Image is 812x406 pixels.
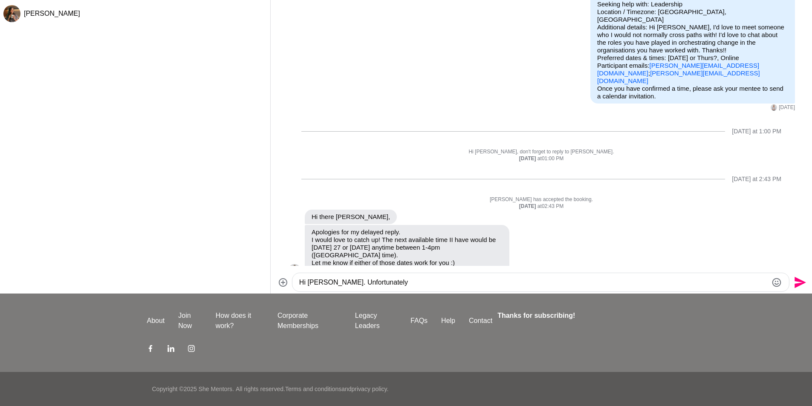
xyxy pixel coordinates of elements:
a: Help [434,316,462,326]
a: Legacy Leaders [348,311,404,331]
a: Terms and conditions [285,386,341,392]
p: Hi [PERSON_NAME], don't forget to reply to [PERSON_NAME]. [288,149,795,155]
strong: [DATE] [519,155,537,161]
div: at 02:43 PM [288,203,795,210]
strong: [DATE] [519,203,537,209]
time: 2025-10-06T00:19:15.721Z [779,104,795,111]
p: Hi there [PERSON_NAME], [312,213,390,221]
textarea: Type your message [299,277,768,288]
div: at 01:00 PM [288,155,795,162]
button: Send [789,273,809,292]
a: About [140,316,172,326]
img: A [3,5,20,22]
a: privacy policy [352,386,387,392]
p: Apologies for my delayed reply. I would love to catch up! The next available time II have would b... [312,228,503,274]
span: [PERSON_NAME] [24,10,80,17]
button: Emoji picker [772,277,782,288]
a: LinkedIn [168,345,174,355]
a: Corporate Memberships [271,311,348,331]
div: [DATE] at 1:00 PM [732,128,781,135]
a: Instagram [188,345,195,355]
a: FAQs [404,316,434,326]
a: How does it work? [209,311,271,331]
p: Copyright © 2025 She Mentors . [152,385,234,394]
a: Facebook [147,345,154,355]
p: All rights reserved. and . [236,385,388,394]
a: [PERSON_NAME][EMAIL_ADDRESS][DOMAIN_NAME] [597,69,760,84]
div: Amy Cunliffe [3,5,20,22]
div: Hayley Scott [288,264,301,278]
h4: Thanks for subscribing! [497,311,660,321]
p: Once you have confirmed a time, please ask your mentee to send a calendar invitation. [597,85,788,100]
a: [PERSON_NAME][EMAIL_ADDRESS][DOMAIN_NAME] [597,62,759,77]
img: H [771,104,777,111]
div: Hayley Scott [771,104,777,111]
p: [PERSON_NAME] has accepted the booking. [288,196,795,203]
a: Join Now [171,311,208,331]
img: H [288,264,301,278]
a: Contact [462,316,499,326]
div: [DATE] at 2:43 PM [732,176,781,183]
